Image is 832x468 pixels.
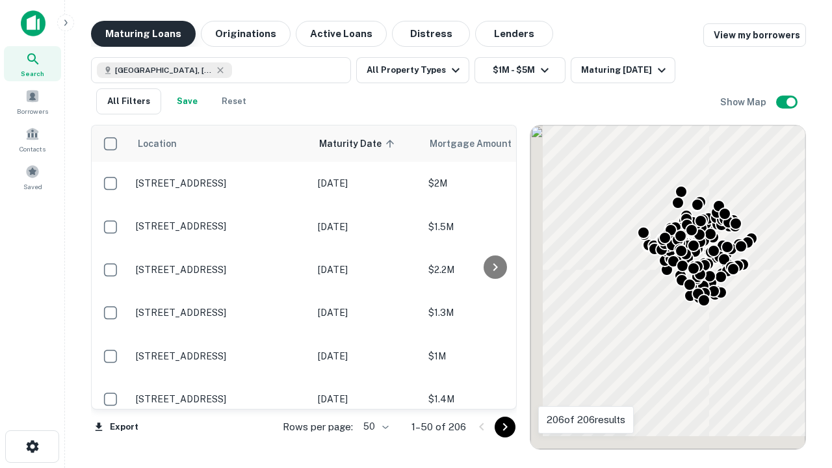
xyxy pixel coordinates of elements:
button: All Property Types [356,57,469,83]
p: [STREET_ADDRESS] [136,307,305,318]
a: Saved [4,159,61,194]
p: [STREET_ADDRESS] [136,393,305,405]
p: [DATE] [318,392,415,406]
p: [STREET_ADDRESS] [136,220,305,232]
button: Save your search to get updates of matches that match your search criteria. [166,88,208,114]
a: Search [4,46,61,81]
button: Export [91,417,142,437]
span: Saved [23,181,42,192]
div: Maturing [DATE] [581,62,669,78]
div: 0 0 [530,125,805,449]
p: [STREET_ADDRESS] [136,264,305,276]
a: Contacts [4,122,61,157]
iframe: Chat Widget [767,364,832,426]
th: Location [129,125,311,162]
p: [DATE] [318,305,415,320]
p: $1M [428,349,558,363]
p: [STREET_ADDRESS] [136,350,305,362]
p: [DATE] [318,176,415,190]
button: Distress [392,21,470,47]
span: Mortgage Amount [430,136,528,151]
p: $1.4M [428,392,558,406]
th: Mortgage Amount [422,125,565,162]
p: Rows per page: [283,419,353,435]
a: View my borrowers [703,23,806,47]
button: Maturing Loans [91,21,196,47]
a: Borrowers [4,84,61,119]
span: [GEOGRAPHIC_DATA], [GEOGRAPHIC_DATA], [GEOGRAPHIC_DATA] [115,64,213,76]
p: $2M [428,176,558,190]
span: Contacts [19,144,45,154]
button: Go to next page [495,417,515,437]
p: [DATE] [318,220,415,234]
button: All Filters [96,88,161,114]
button: Lenders [475,21,553,47]
button: Maturing [DATE] [571,57,675,83]
h6: Show Map [720,95,768,109]
span: Location [137,136,177,151]
p: $2.2M [428,263,558,277]
p: [DATE] [318,349,415,363]
div: 50 [358,417,391,436]
button: [GEOGRAPHIC_DATA], [GEOGRAPHIC_DATA], [GEOGRAPHIC_DATA] [91,57,351,83]
button: $1M - $5M [474,57,565,83]
img: capitalize-icon.png [21,10,45,36]
p: 206 of 206 results [547,412,625,428]
button: Reset [213,88,255,114]
span: Borrowers [17,106,48,116]
p: [STREET_ADDRESS] [136,177,305,189]
p: [DATE] [318,263,415,277]
p: $1.3M [428,305,558,320]
span: Maturity Date [319,136,398,151]
th: Maturity Date [311,125,422,162]
button: Active Loans [296,21,387,47]
button: Originations [201,21,291,47]
span: Search [21,68,44,79]
p: $1.5M [428,220,558,234]
p: 1–50 of 206 [411,419,466,435]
